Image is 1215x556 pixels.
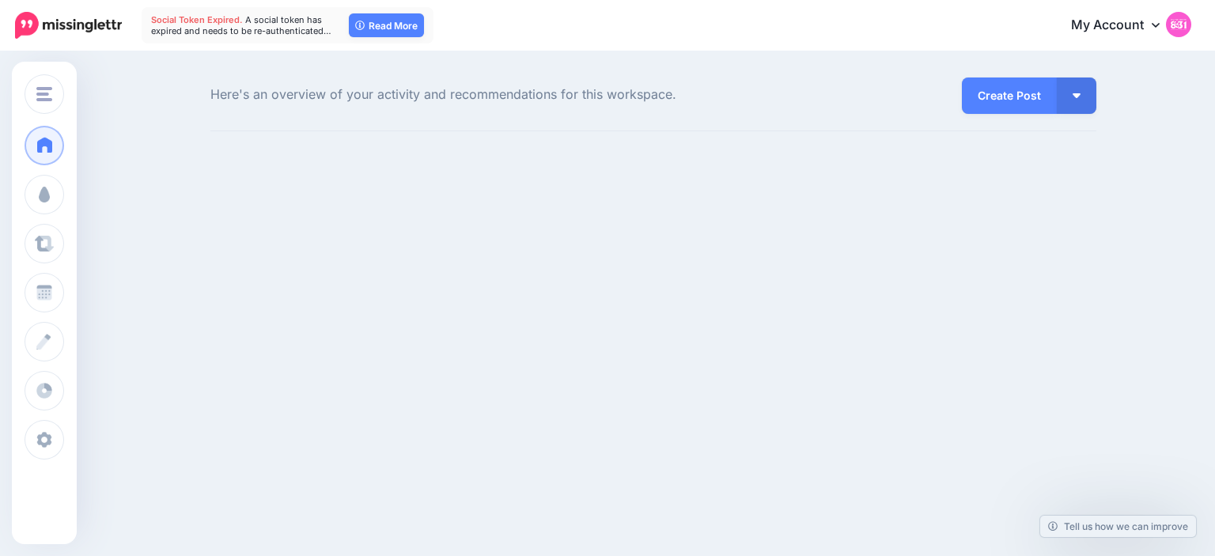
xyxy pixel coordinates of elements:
[151,14,331,36] span: A social token has expired and needs to be re-authenticated…
[1040,516,1196,537] a: Tell us how we can improve
[1055,6,1191,45] a: My Account
[15,12,122,39] img: Missinglettr
[151,14,243,25] span: Social Token Expired.
[1073,93,1081,98] img: arrow-down-white.png
[349,13,424,37] a: Read More
[962,78,1057,114] a: Create Post
[210,85,793,105] span: Here's an overview of your activity and recommendations for this workspace.
[36,87,52,101] img: menu.png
